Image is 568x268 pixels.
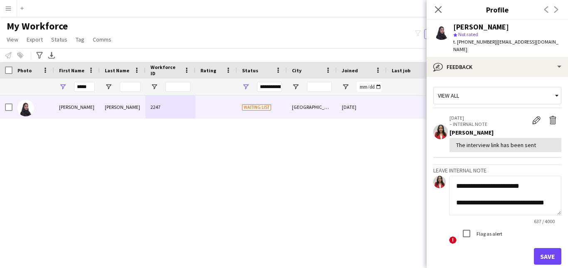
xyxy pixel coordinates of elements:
[23,34,46,45] a: Export
[48,34,71,45] a: Status
[59,67,84,74] span: First Name
[337,96,387,118] div: [DATE]
[475,231,502,237] label: Flag as alert
[292,67,301,74] span: City
[35,50,44,60] app-action-btn: Advanced filters
[100,96,146,118] div: [PERSON_NAME]
[59,83,67,91] button: Open Filter Menu
[151,64,180,76] span: Workforce ID
[392,67,410,74] span: Last job
[357,82,382,92] input: Joined Filter Input
[427,57,568,77] div: Feedback
[51,36,67,43] span: Status
[342,83,349,91] button: Open Filter Menu
[307,82,332,92] input: City Filter Input
[242,104,271,111] span: Waiting list
[3,34,22,45] a: View
[27,36,43,43] span: Export
[200,67,216,74] span: Rating
[54,96,100,118] div: [PERSON_NAME]
[456,141,555,149] div: The interview link has been sent
[146,96,195,118] div: 2247
[424,29,466,39] button: Everyone2,362
[93,36,111,43] span: Comms
[7,20,68,32] span: My Workforce
[120,82,141,92] input: Last Name Filter Input
[74,82,95,92] input: First Name Filter Input
[17,67,32,74] span: Photo
[449,236,457,244] span: !
[342,67,358,74] span: Joined
[453,39,558,52] span: | [EMAIL_ADDRESS][DOMAIN_NAME]
[47,50,57,60] app-action-btn: Export XLSX
[449,121,528,127] p: – INTERNAL NOTE
[242,67,258,74] span: Status
[433,167,561,174] h3: Leave internal note
[76,36,84,43] span: Tag
[292,83,299,91] button: Open Filter Menu
[165,82,190,92] input: Workforce ID Filter Input
[242,83,249,91] button: Open Filter Menu
[453,39,496,45] span: t. [PHONE_NUMBER]
[151,83,158,91] button: Open Filter Menu
[105,67,129,74] span: Last Name
[17,100,34,116] img: Anusha Sohail
[438,92,459,99] span: View all
[72,34,88,45] a: Tag
[89,34,115,45] a: Comms
[449,115,528,121] p: [DATE]
[7,36,18,43] span: View
[453,23,509,31] div: [PERSON_NAME]
[527,218,561,224] span: 637 / 4000
[105,83,112,91] button: Open Filter Menu
[458,31,478,37] span: Not rated
[427,4,568,15] h3: Profile
[449,129,561,136] div: [PERSON_NAME]
[287,96,337,118] div: [GEOGRAPHIC_DATA]
[534,248,561,265] button: Save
